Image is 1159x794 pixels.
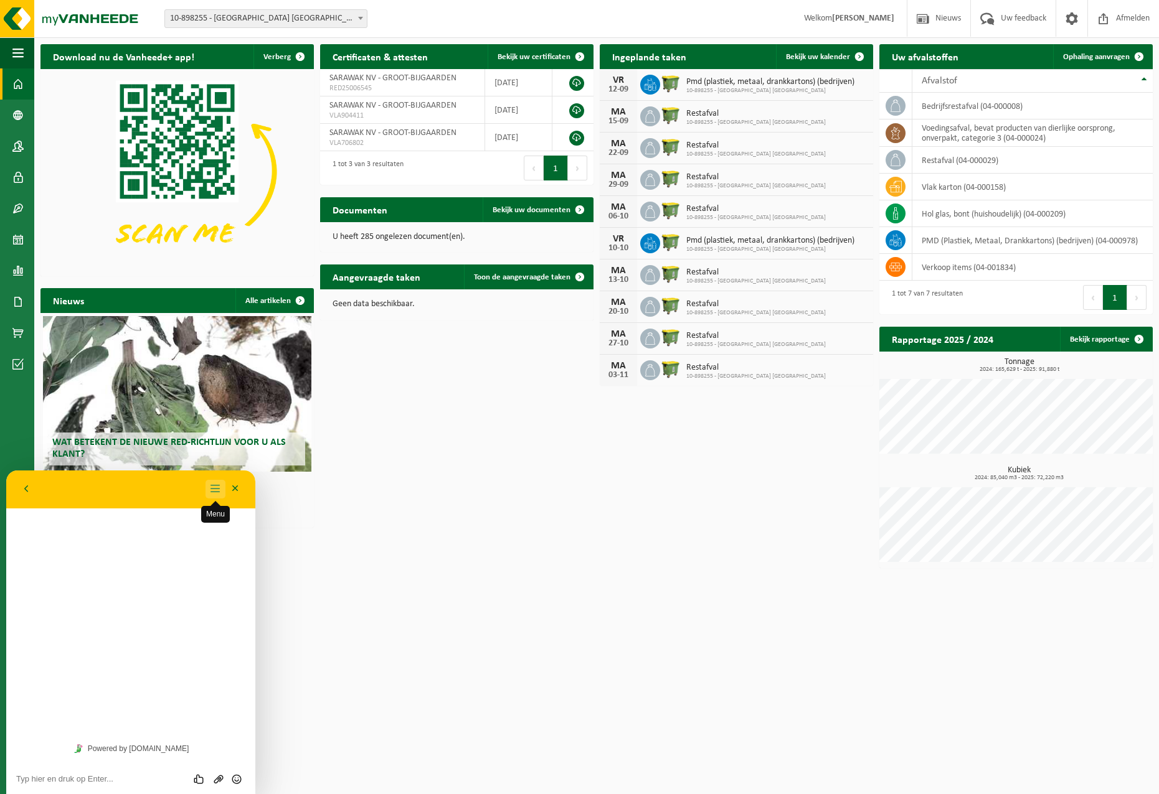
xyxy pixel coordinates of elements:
[786,53,850,61] span: Bekijk uw kalender
[568,156,587,180] button: Next
[886,367,1153,373] span: 2024: 165,629 t - 2025: 91,880 t
[485,124,552,151] td: [DATE]
[606,117,631,126] div: 15-09
[606,266,631,276] div: MA
[600,44,699,68] h2: Ingeplande taken
[606,180,631,189] div: 29-09
[485,69,552,96] td: [DATE]
[606,276,631,284] div: 13-10
[483,197,592,222] a: Bekijk uw documenten
[686,236,854,246] span: Pmd (plastiek, metaal, drankkartons) (bedrijven)
[40,69,314,274] img: Download de VHEPlus App
[498,53,570,61] span: Bekijk uw certificaten
[686,299,826,309] span: Restafval
[320,44,440,68] h2: Certificaten & attesten
[165,10,367,27] span: 10-898255 - SARAWAK NV - GROOT-BIJGAARDEN
[40,288,97,312] h2: Nieuws
[474,273,570,281] span: Toon de aangevraagde taken
[922,76,957,86] span: Afvalstof
[912,93,1153,119] td: bedrijfsrestafval (04-000008)
[606,307,631,316] div: 20-10
[326,154,404,182] div: 1 tot 3 van 3 resultaten
[263,53,291,61] span: Verberg
[235,288,313,313] a: Alle artikelen
[464,264,592,289] a: Toon de aangevraagde taken
[686,309,826,317] span: 10-898255 - [GEOGRAPHIC_DATA] [GEOGRAPHIC_DATA]
[686,182,826,190] span: 10-898255 - [GEOGRAPHIC_DATA] [GEOGRAPHIC_DATA]
[686,214,826,222] span: 10-898255 - [GEOGRAPHIC_DATA] [GEOGRAPHIC_DATA]
[660,200,681,221] img: WB-1100-HPE-GN-51
[686,246,854,253] span: 10-898255 - [GEOGRAPHIC_DATA] [GEOGRAPHIC_DATA]
[1063,53,1130,61] span: Ophaling aanvragen
[485,96,552,124] td: [DATE]
[329,101,457,110] span: SARAWAK NV - GROOT-BIJGAARDEN
[660,168,681,189] img: WB-1100-HPE-GN-51
[606,149,631,157] div: 22-09
[912,119,1153,147] td: voedingsafval, bevat producten van dierlijke oorsprong, onverpakt, categorie 3 (04-000024)
[606,234,631,244] div: VR
[1083,285,1103,310] button: Previous
[333,233,581,241] p: U heeft 285 ongelezen document(en).
[606,329,631,339] div: MA
[320,264,433,289] h2: Aangevraagde taken
[686,172,826,182] span: Restafval
[1127,285,1147,310] button: Next
[886,358,1153,373] h3: Tonnage
[686,268,826,278] span: Restafval
[686,204,826,214] span: Restafval
[1060,327,1152,352] a: Bekijk rapportage
[606,244,631,253] div: 10-10
[686,119,826,126] span: 10-898255 - [GEOGRAPHIC_DATA] [GEOGRAPHIC_DATA]
[606,85,631,94] div: 12-09
[606,107,631,117] div: MA
[40,44,207,68] h2: Download nu de Vanheede+ app!
[6,470,255,794] iframe: chat widget
[660,231,681,253] img: WB-1100-HPE-GN-51
[606,371,631,380] div: 03-11
[660,358,681,380] img: WB-1100-HPE-GN-51
[686,373,826,380] span: 10-898255 - [GEOGRAPHIC_DATA] [GEOGRAPHIC_DATA]
[912,200,1153,227] td: hol glas, bont (huishoudelijk) (04-000209)
[606,170,631,180] div: MA
[686,109,826,119] span: Restafval
[686,278,826,285] span: 10-898255 - [GEOGRAPHIC_DATA] [GEOGRAPHIC_DATA]
[660,263,681,284] img: WB-1100-HPE-GN-51
[329,111,475,121] span: VLA904411
[329,128,457,138] span: SARAWAK NV - GROOT-BIJGAARDEN
[544,156,568,180] button: 1
[493,206,570,214] span: Bekijk uw documenten
[686,331,826,341] span: Restafval
[776,44,872,69] a: Bekijk uw kalender
[660,105,681,126] img: WB-1100-HPE-GN-51
[660,327,681,348] img: WB-1100-HPE-GN-51
[333,300,581,309] p: Geen data beschikbaar.
[329,83,475,93] span: RED25006545
[43,316,311,472] a: Wat betekent de nieuwe RED-richtlijn voor u als klant?
[912,174,1153,200] td: vlak karton (04-000158)
[329,138,475,148] span: VLA706802
[686,141,826,151] span: Restafval
[1053,44,1152,69] a: Ophaling aanvragen
[606,339,631,348] div: 27-10
[686,341,826,348] span: 10-898255 - [GEOGRAPHIC_DATA] [GEOGRAPHIC_DATA]
[606,297,631,307] div: MA
[686,87,854,95] span: 10-898255 - [GEOGRAPHIC_DATA] [GEOGRAPHIC_DATA]
[164,9,367,28] span: 10-898255 - SARAWAK NV - GROOT-BIJGAARDEN
[329,73,457,83] span: SARAWAK NV - GROOT-BIJGAARDEN
[606,75,631,85] div: VR
[686,77,854,87] span: Pmd (plastiek, metaal, drankkartons) (bedrijven)
[606,139,631,149] div: MA
[912,254,1153,281] td: verkoop items (04-001834)
[524,156,544,180] button: Previous
[886,284,963,311] div: 1 tot 7 van 7 resultaten
[912,147,1153,174] td: restafval (04-000029)
[606,212,631,221] div: 06-10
